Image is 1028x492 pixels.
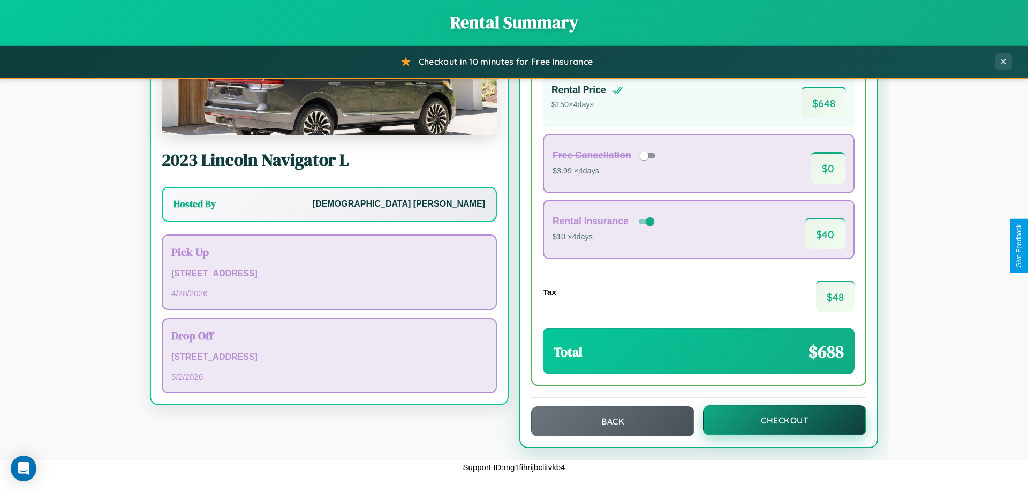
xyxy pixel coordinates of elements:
span: $ 0 [811,152,845,184]
span: $ 648 [802,87,846,118]
p: [STREET_ADDRESS] [171,266,487,282]
p: Support ID: mg1fihrijbciitvkb4 [463,460,565,474]
p: $3.99 × 4 days [553,164,659,178]
h1: Rental Summary [11,11,1017,34]
p: [DEMOGRAPHIC_DATA] [PERSON_NAME] [313,196,485,212]
h3: Total [554,343,583,361]
h4: Rental Price [551,85,606,96]
p: $ 150 × 4 days [551,98,623,112]
p: [STREET_ADDRESS] [171,350,487,365]
button: Checkout [703,405,866,435]
div: Give Feedback [1015,224,1023,268]
button: Back [531,406,694,436]
h3: Pick Up [171,244,487,260]
span: $ 40 [805,218,845,249]
p: 4 / 28 / 2026 [171,286,487,300]
h4: Rental Insurance [553,216,629,227]
h3: Hosted By [173,198,216,210]
h4: Free Cancellation [553,150,631,161]
span: Checkout in 10 minutes for Free Insurance [419,56,593,67]
h4: Tax [543,287,556,297]
h2: 2023 Lincoln Navigator L [162,148,497,172]
h3: Drop Off [171,328,487,343]
span: $ 48 [816,281,855,312]
p: $10 × 4 days [553,230,656,244]
img: Lincoln Navigator L [162,28,497,135]
span: $ 688 [808,340,844,364]
div: Open Intercom Messenger [11,456,36,481]
p: 5 / 2 / 2026 [171,369,487,384]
